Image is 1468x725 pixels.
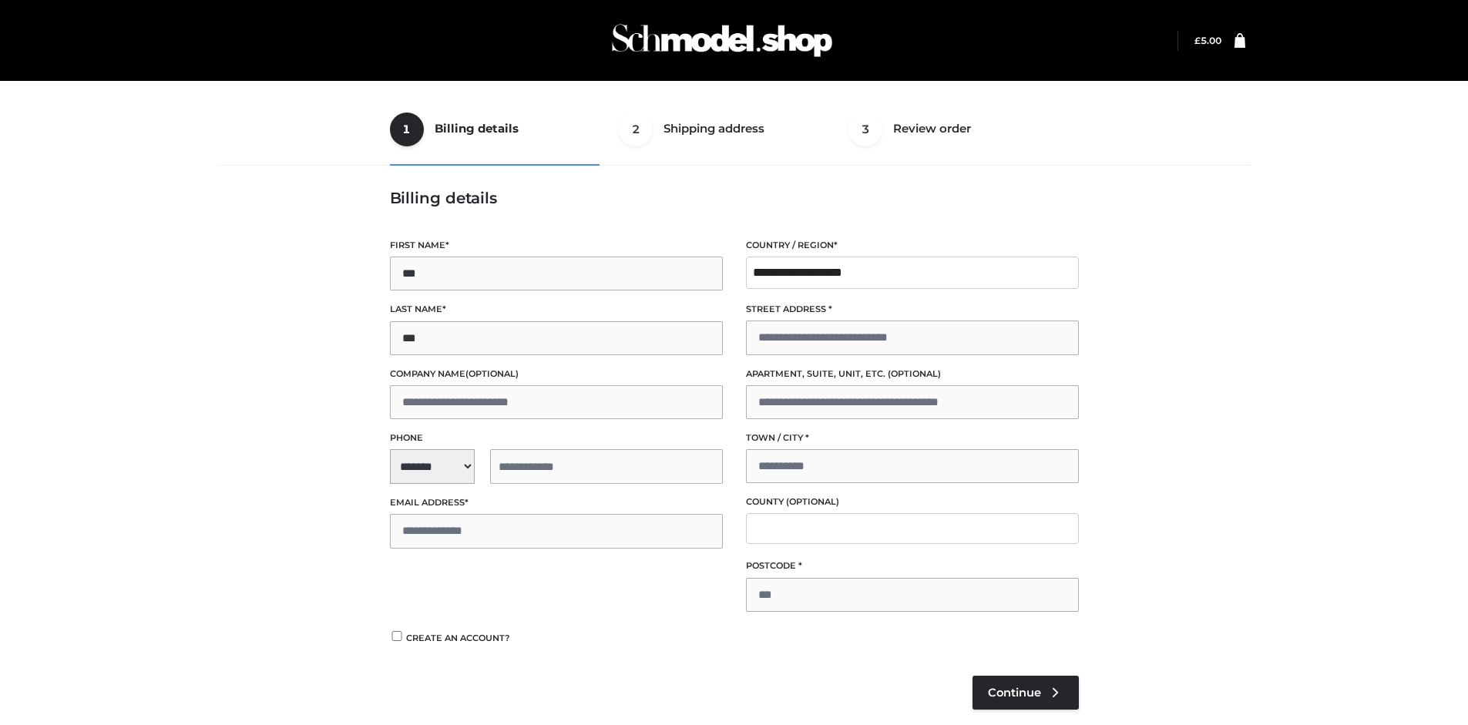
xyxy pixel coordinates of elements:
[1194,35,1221,46] bdi: 5.00
[746,302,1079,317] label: Street address
[390,495,723,510] label: Email address
[606,10,838,71] img: Schmodel Admin 964
[746,238,1079,253] label: Country / Region
[390,631,404,641] input: Create an account?
[746,495,1079,509] label: County
[390,431,723,445] label: Phone
[465,368,519,379] span: (optional)
[746,559,1079,573] label: Postcode
[390,302,723,317] label: Last name
[888,368,941,379] span: (optional)
[390,238,723,253] label: First name
[1194,35,1201,46] span: £
[390,367,723,381] label: Company name
[746,367,1079,381] label: Apartment, suite, unit, etc.
[1194,35,1221,46] a: £5.00
[988,686,1041,700] span: Continue
[746,431,1079,445] label: Town / City
[406,633,510,643] span: Create an account?
[786,496,839,507] span: (optional)
[973,676,1079,710] a: Continue
[390,189,1079,207] h3: Billing details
